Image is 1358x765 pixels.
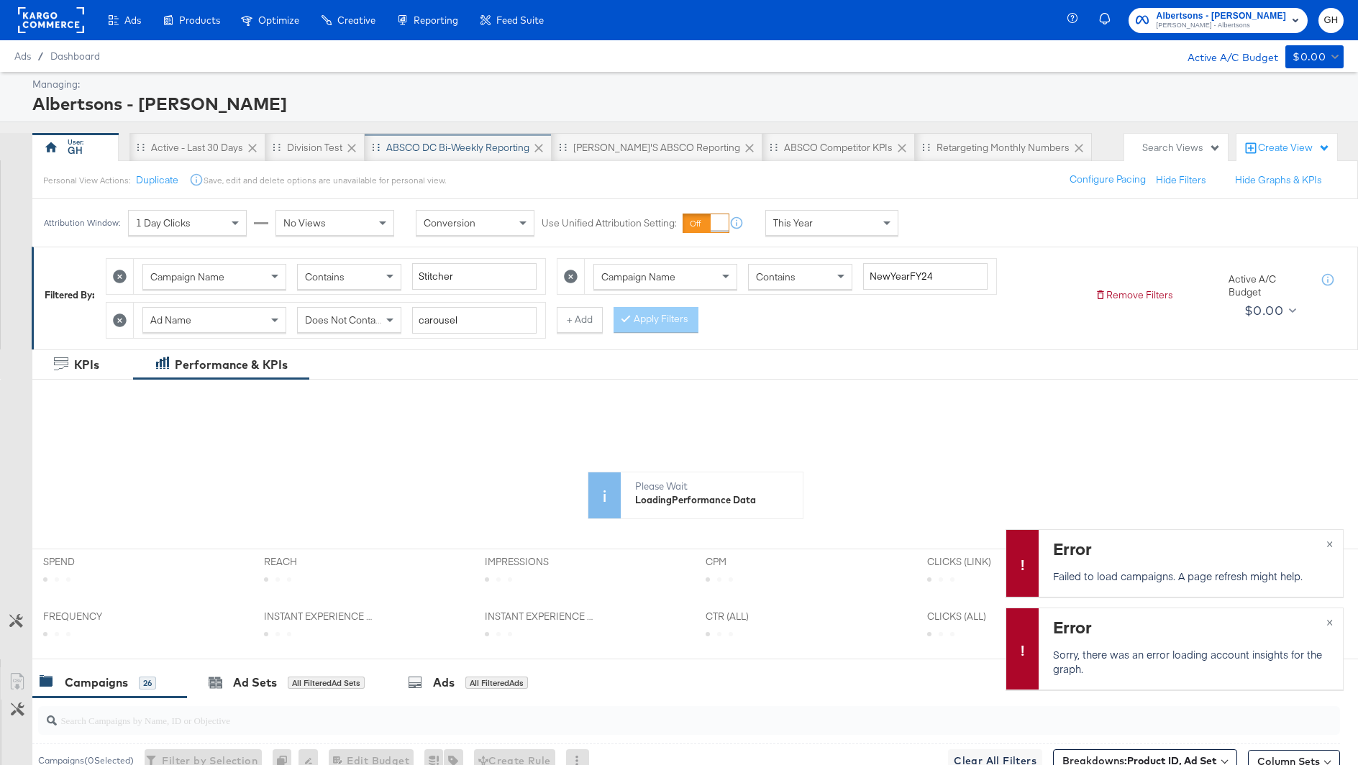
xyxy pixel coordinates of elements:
span: / [31,50,50,62]
button: Remove Filters [1095,288,1173,302]
span: GH [1324,12,1338,29]
div: Active - Last 30 Days [151,141,243,155]
span: This Year [773,216,813,229]
div: ABSCO DC Bi-Weekly Reporting [386,141,529,155]
span: Contains [305,270,345,283]
input: Enter a search term [863,263,988,290]
button: Configure Pacing [1059,167,1156,193]
span: Campaign Name [150,270,224,283]
input: Enter a search term [412,307,537,334]
input: Search Campaigns by Name, ID or Objective [57,700,1221,728]
span: No Views [283,216,326,229]
div: Filtered By: [45,288,95,302]
button: Duplicate [136,173,178,187]
div: Drag to reorder tab [137,143,145,151]
div: Drag to reorder tab [559,143,567,151]
p: Sorry, there was an error loading account insights for the graph. [1053,647,1325,676]
span: Conversion [424,216,475,229]
div: Search Views [1142,141,1221,155]
span: Does Not Contain [305,313,383,326]
div: KPIs [74,357,99,373]
input: Enter a search term [412,263,537,290]
span: Ads [14,50,31,62]
span: Optimize [258,14,299,26]
span: × [1326,613,1333,629]
button: × [1316,608,1343,634]
button: Albertsons - [PERSON_NAME][PERSON_NAME] - Albertsons [1129,8,1308,33]
span: Products [179,14,220,26]
div: Performance & KPIs [175,357,288,373]
span: Ad Name [150,313,191,326]
button: + Add [557,307,603,333]
div: Active A/C Budget [1172,45,1278,67]
span: Contains [756,270,796,283]
button: $0.00 [1285,45,1344,68]
span: 1 Day Clicks [136,216,191,229]
div: $0.00 [1293,48,1326,66]
div: Managing: [32,78,1340,91]
button: × [1316,530,1343,556]
div: Ad Sets [233,674,277,691]
div: Attribution Window: [43,218,121,228]
div: Drag to reorder tab [922,143,930,151]
div: Error [1053,615,1325,639]
span: [PERSON_NAME] - Albertsons [1156,20,1286,32]
div: Division Test [287,141,342,155]
div: Ads [433,674,455,691]
div: Drag to reorder tab [372,143,380,151]
span: Feed Suite [496,14,544,26]
span: × [1326,534,1333,551]
label: Use Unified Attribution Setting: [542,216,677,230]
div: Campaigns [65,674,128,691]
div: Create View [1258,141,1330,155]
div: $0.00 [1244,300,1283,321]
button: Hide Graphs & KPIs [1235,173,1322,187]
span: Creative [337,14,375,26]
p: Failed to load campaigns. A page refresh might help. [1053,569,1325,583]
div: Albertsons - [PERSON_NAME] [32,91,1340,116]
div: Retargeting Monthly Numbers [937,141,1070,155]
div: Personal View Actions: [43,175,130,186]
button: $0.00 [1239,299,1300,322]
button: Hide Filters [1156,173,1206,187]
span: Albertsons - [PERSON_NAME] [1156,9,1286,24]
div: Drag to reorder tab [273,143,281,151]
div: Drag to reorder tab [770,143,778,151]
div: Active A/C Budget [1229,272,1308,299]
div: ABSCO Competitor KPIs [784,141,893,155]
div: All Filtered Ads [465,677,528,690]
div: Save, edit and delete options are unavailable for personal view. [204,175,446,186]
span: Ads [124,14,141,26]
div: GH [68,144,83,157]
div: [PERSON_NAME]'s ABSCO Reporting [573,141,740,155]
div: Error [1053,537,1325,561]
span: Reporting [414,14,458,26]
div: 26 [139,677,156,690]
span: Campaign Name [601,270,675,283]
button: GH [1318,8,1344,33]
div: All Filtered Ad Sets [288,677,365,690]
a: Dashboard [50,50,100,62]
